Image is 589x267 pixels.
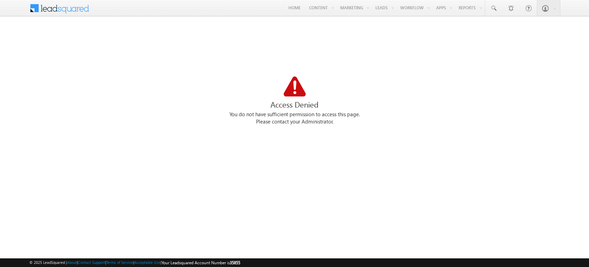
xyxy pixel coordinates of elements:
[78,260,105,265] a: Contact Support
[106,260,133,265] a: Terms of Service
[284,76,306,96] img: Access Denied
[67,260,77,265] a: About
[29,259,240,266] span: © 2025 LeadSquared | | | | |
[134,260,160,265] a: Acceptable Use
[29,118,559,126] div: Please contact your Administrator.
[29,111,559,118] div: You do not have sufficient permission to access this page.
[29,98,559,111] div: Access Denied
[230,260,240,265] span: 35855
[161,260,240,265] span: Your Leadsquared Account Number is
